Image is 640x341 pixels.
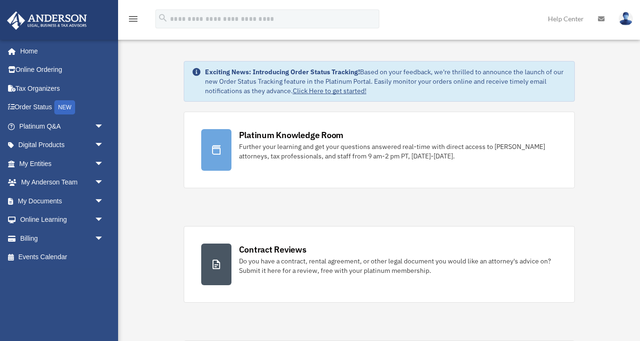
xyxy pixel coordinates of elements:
[239,244,307,255] div: Contract Reviews
[94,154,113,174] span: arrow_drop_down
[7,192,118,210] a: My Documentsarrow_drop_down
[7,154,118,173] a: My Entitiesarrow_drop_down
[7,210,118,229] a: Online Learningarrow_drop_down
[7,136,118,155] a: Digital Productsarrow_drop_down
[94,229,113,248] span: arrow_drop_down
[94,192,113,211] span: arrow_drop_down
[94,210,113,230] span: arrow_drop_down
[205,68,360,76] strong: Exciting News: Introducing Order Status Tracking!
[7,117,118,136] a: Platinum Q&Aarrow_drop_down
[184,112,575,188] a: Platinum Knowledge Room Further your learning and get your questions answered real-time with dire...
[239,129,344,141] div: Platinum Knowledge Room
[94,136,113,155] span: arrow_drop_down
[7,248,118,267] a: Events Calendar
[158,13,168,23] i: search
[7,61,118,79] a: Online Ordering
[4,11,90,30] img: Anderson Advisors Platinum Portal
[7,42,113,61] a: Home
[205,67,567,96] div: Based on your feedback, we're thrilled to announce the launch of our new Order Status Tracking fe...
[7,79,118,98] a: Tax Organizers
[184,226,575,303] a: Contract Reviews Do you have a contract, rental agreement, or other legal document you would like...
[619,12,633,26] img: User Pic
[94,173,113,192] span: arrow_drop_down
[128,17,139,25] a: menu
[7,173,118,192] a: My Anderson Teamarrow_drop_down
[54,100,75,114] div: NEW
[7,98,118,117] a: Order StatusNEW
[239,256,557,275] div: Do you have a contract, rental agreement, or other legal document you would like an attorney's ad...
[239,142,557,161] div: Further your learning and get your questions answered real-time with direct access to [PERSON_NAM...
[128,13,139,25] i: menu
[7,229,118,248] a: Billingarrow_drop_down
[94,117,113,136] span: arrow_drop_down
[293,87,367,95] a: Click Here to get started!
